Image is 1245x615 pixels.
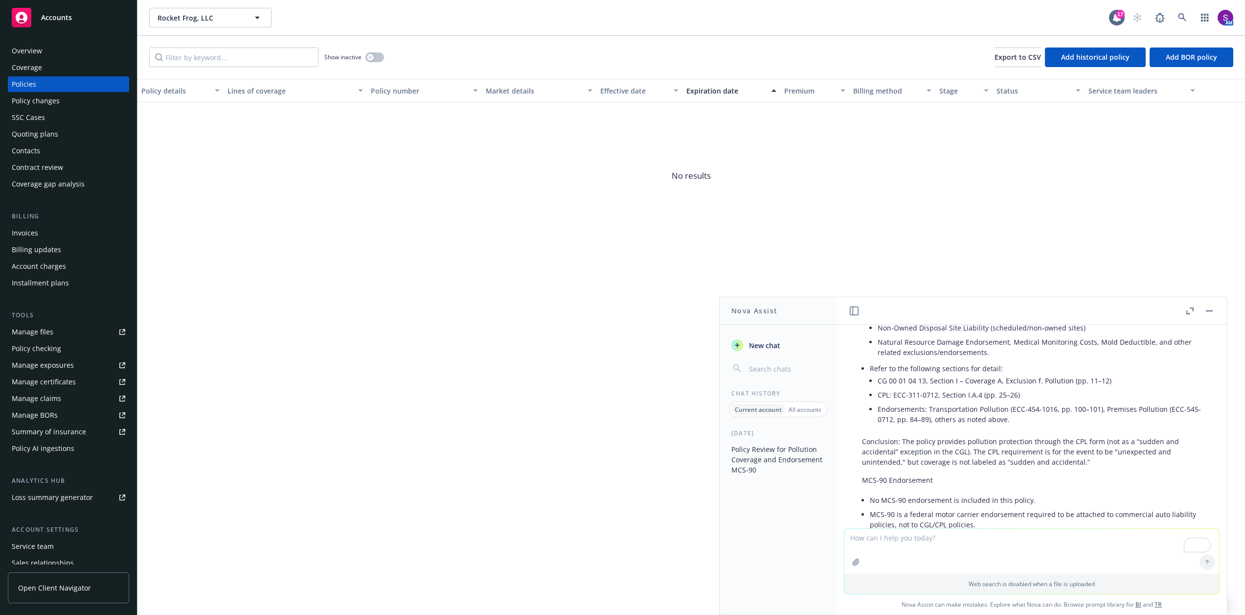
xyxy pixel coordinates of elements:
[8,441,129,456] a: Policy AI ingestions
[12,555,74,571] div: Sales relationships
[12,391,61,406] div: Manage claims
[12,160,63,175] div: Contract review
[1135,600,1141,609] a: BI
[1128,8,1147,27] a: Start snowing
[8,490,129,505] a: Loss summary generator
[12,76,36,92] div: Policies
[8,4,129,31] a: Accounts
[12,242,61,258] div: Billing updates
[878,388,1201,402] li: CPL: ECC-311-0712, Section I.A.4 (pp. 25–26)
[720,389,837,398] div: Chat History
[840,594,1223,615] span: Nova Assist can make mistakes. Explore what Nova can do: Browse prompt library for and
[8,93,129,109] a: Policy changes
[600,86,668,96] div: Effective date
[853,86,921,96] div: Billing method
[935,79,993,102] button: Stage
[8,310,129,320] div: Tools
[1085,79,1200,102] button: Service team leaders
[141,86,209,96] div: Policy details
[727,441,829,478] button: Policy Review for Pollution Coverage and Endorsement MCS-90
[12,143,40,159] div: Contacts
[995,47,1041,67] button: Export to CSV
[149,8,272,27] button: Rocket Frog, LLC
[1088,86,1185,96] div: Service team leaders
[850,580,1213,588] p: Web search is disabled when a file is uploaded
[8,126,129,142] a: Quoting plans
[727,336,829,354] button: New chat
[747,340,780,351] span: New chat
[784,86,835,96] div: Premium
[12,43,42,59] div: Overview
[8,275,129,291] a: Installment plans
[1218,10,1233,25] img: photo
[12,275,69,291] div: Installment plans
[996,86,1070,96] div: Status
[158,13,242,23] span: Rocket Frog, LLC
[367,79,482,102] button: Policy number
[735,405,782,414] p: Current account
[878,335,1201,359] li: Natural Resource Damage Endorsement, Medical Monitoring Costs, Mold Deductible, and other related...
[849,79,935,102] button: Billing method
[789,405,821,414] p: All accounts
[8,476,129,486] div: Analytics hub
[596,79,682,102] button: Effective date
[8,539,129,554] a: Service team
[995,52,1041,62] span: Export to CSV
[137,102,1245,249] span: No results
[8,110,129,125] a: SSC Cases
[1195,8,1215,27] a: Switch app
[8,391,129,406] a: Manage claims
[1150,47,1233,67] button: Add BOR policy
[8,225,129,241] a: Invoices
[41,14,72,22] span: Accounts
[12,259,66,274] div: Account charges
[993,79,1085,102] button: Status
[12,539,54,554] div: Service team
[8,424,129,440] a: Summary of insurance
[12,324,53,340] div: Manage files
[8,324,129,340] a: Manage files
[8,160,129,175] a: Contract review
[1150,8,1170,27] a: Report a Bug
[8,259,129,274] a: Account charges
[8,176,129,192] a: Coverage gap analysis
[8,242,129,258] a: Billing updates
[862,475,1201,485] p: MCS-90 Endorsement
[8,357,129,373] span: Manage exposures
[227,86,352,96] div: Lines of coverage
[731,306,777,316] h1: Nova Assist
[682,79,780,102] button: Expiration date
[862,436,1201,467] p: Conclusion: The policy provides pollution protection through the CPL form (not as a “sudden and a...
[486,86,582,96] div: Market details
[1154,600,1162,609] a: TR
[870,361,1201,428] li: Refer to the following sections for detail:
[137,79,224,102] button: Policy details
[482,79,597,102] button: Market details
[12,441,74,456] div: Policy AI ingestions
[12,341,61,356] div: Policy checking
[878,402,1201,426] li: Endorsements: Transportation Pollution (ECC-454-1016, pp. 100–101), Premises Pollution (ECC-545-0...
[8,60,129,75] a: Coverage
[12,176,85,192] div: Coverage gap analysis
[12,374,76,390] div: Manage certificates
[1173,8,1192,27] a: Search
[844,529,1219,574] textarea: To enrich screen reader interactions, please activate Accessibility in Grammarly extension settings
[720,429,837,437] div: [DATE]
[18,583,91,593] span: Open Client Navigator
[12,93,60,109] div: Policy changes
[12,225,38,241] div: Invoices
[8,407,129,423] a: Manage BORs
[780,79,849,102] button: Premium
[8,212,129,221] div: Billing
[8,525,129,535] div: Account settings
[686,86,765,96] div: Expiration date
[12,407,58,423] div: Manage BORs
[8,76,129,92] a: Policies
[324,53,362,61] span: Show inactive
[1045,47,1146,67] button: Add historical policy
[224,79,367,102] button: Lines of coverage
[1061,52,1130,62] span: Add historical policy
[8,143,129,159] a: Contacts
[878,321,1201,335] li: Non-Owned Disposal Site Liability (scheduled/non-owned sites)
[870,507,1201,532] li: MCS-90 is a federal motor carrier endorsement required to be attached to commercial auto liabilit...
